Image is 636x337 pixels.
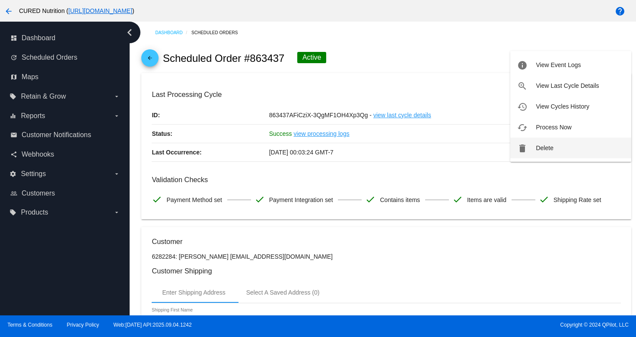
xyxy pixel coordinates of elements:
[536,82,599,89] span: View Last Cycle Details
[517,60,528,71] mat-icon: info
[536,144,553,151] span: Delete
[517,102,528,112] mat-icon: history
[536,61,581,68] span: View Event Logs
[536,103,589,110] span: View Cycles History
[536,124,571,131] span: Process Now
[517,143,528,154] mat-icon: delete
[517,81,528,91] mat-icon: zoom_in
[517,122,528,133] mat-icon: cached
